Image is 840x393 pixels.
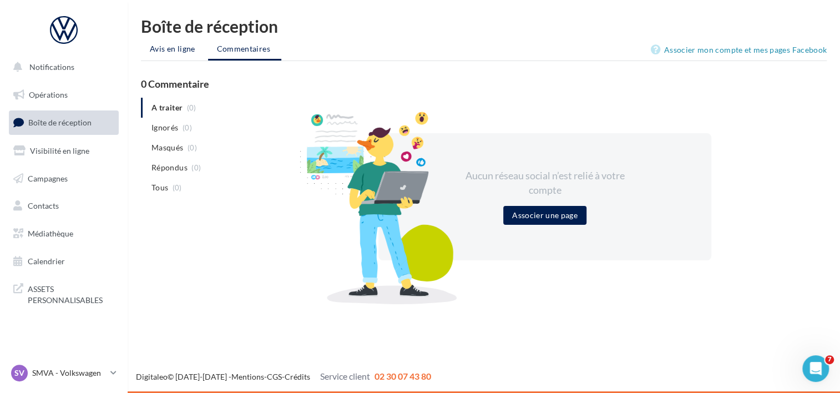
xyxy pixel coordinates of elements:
[136,372,431,381] span: © [DATE]-[DATE] - - -
[231,372,264,381] a: Mentions
[173,183,182,192] span: (0)
[267,372,282,381] a: CGS
[150,43,195,54] span: Avis en ligne
[651,43,827,57] a: Associer mon compte et mes pages Facebook
[32,367,106,379] p: SMVA - Volkswagen
[29,62,74,72] span: Notifications
[28,281,114,305] span: ASSETS PERSONNALISABLES
[28,201,59,210] span: Contacts
[7,110,121,134] a: Boîte de réception
[151,182,168,193] span: Tous
[30,146,89,155] span: Visibilité en ligne
[28,118,92,127] span: Boîte de réception
[136,372,168,381] a: Digitaleo
[28,173,68,183] span: Campagnes
[183,123,192,132] span: (0)
[7,139,121,163] a: Visibilité en ligne
[7,277,121,310] a: ASSETS PERSONNALISABLES
[191,163,201,172] span: (0)
[285,372,310,381] a: Crédits
[151,142,183,153] span: Masqués
[465,169,625,196] span: Aucun réseau social n’est relié à votre compte
[802,355,829,382] iframe: Intercom live chat
[151,122,178,133] span: Ignorés
[28,229,73,238] span: Médiathèque
[29,90,68,99] span: Opérations
[7,167,121,190] a: Campagnes
[141,18,827,34] div: Boîte de réception
[28,256,65,266] span: Calendrier
[151,162,188,173] span: Répondus
[7,194,121,218] a: Contacts
[7,83,121,107] a: Opérations
[375,371,431,381] span: 02 30 07 43 80
[14,367,24,379] span: SV
[141,79,827,89] div: 0 Commentaire
[7,56,117,79] button: Notifications
[503,206,586,225] button: Associer une page
[320,371,370,381] span: Service client
[7,250,121,273] a: Calendrier
[9,362,119,384] a: SV SMVA - Volkswagen
[825,355,834,364] span: 7
[188,143,197,152] span: (0)
[7,222,121,245] a: Médiathèque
